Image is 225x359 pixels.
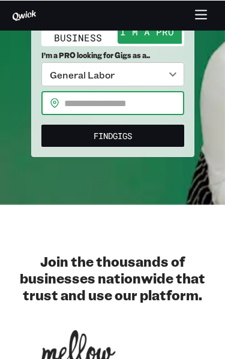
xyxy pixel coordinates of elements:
[41,124,184,146] button: FindGigs
[44,19,113,43] button: I'm a Business
[12,252,213,303] h2: Join the thousands of businesses nationwide that trust and use our platform.
[41,50,184,59] span: I’m a PRO looking for Gigs as a..
[113,19,182,43] button: I'm a Pro
[41,62,184,86] div: General Labor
